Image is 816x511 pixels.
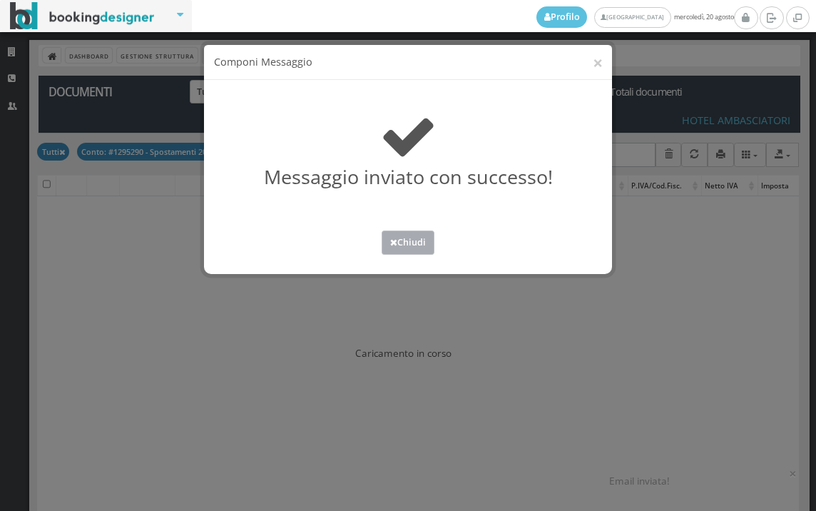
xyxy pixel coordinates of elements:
[536,6,734,28] span: mercoledì, 20 agosto
[609,475,670,487] span: Email inviata!
[594,7,670,28] a: [GEOGRAPHIC_DATA]
[536,6,588,28] a: Profilo
[593,54,603,71] button: ×
[214,55,603,70] h4: Componi Messaggio
[789,467,797,480] button: ×
[10,2,155,30] img: BookingDesigner.com
[382,231,434,254] button: Chiudi
[208,108,609,188] h2: Messaggio inviato con successo!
